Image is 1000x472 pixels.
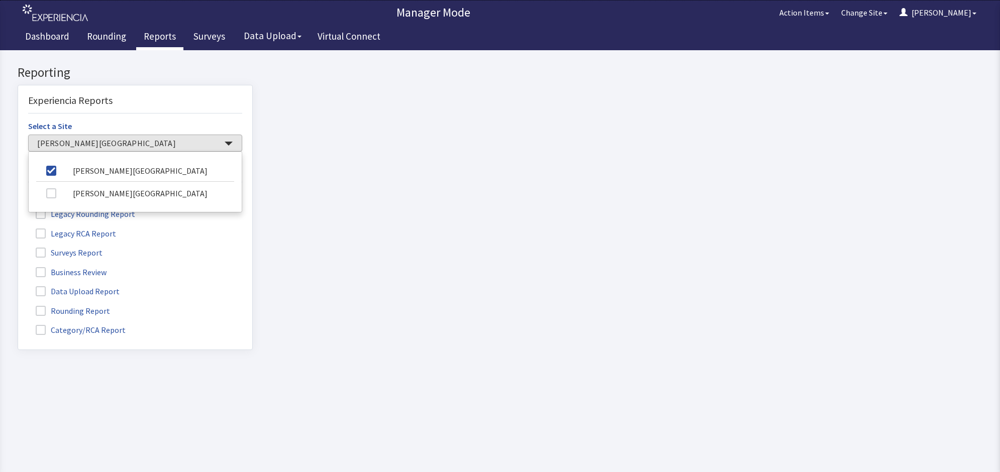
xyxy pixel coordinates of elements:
[893,3,982,23] button: [PERSON_NAME]
[835,3,893,23] button: Change Site
[79,25,134,50] a: Rounding
[238,27,308,45] button: Data Upload
[18,25,77,50] a: Dashboard
[28,70,72,82] label: Select a Site
[28,84,242,101] button: [PERSON_NAME][GEOGRAPHIC_DATA]
[136,25,183,50] a: Reports
[28,157,145,170] label: Legacy Rounding Report
[28,273,136,286] label: Category/RCA Report
[186,25,233,50] a: Surveys
[28,176,126,189] label: Legacy RCA Report
[36,132,234,154] a: [PERSON_NAME][GEOGRAPHIC_DATA]
[18,16,253,30] h2: Reporting
[28,215,117,228] label: Business Review
[28,195,113,208] label: Surveys Report
[37,87,223,99] span: [PERSON_NAME][GEOGRAPHIC_DATA]
[310,25,388,50] a: Virtual Connect
[773,3,835,23] button: Action Items
[28,43,242,63] div: Experiencia Reports
[23,5,88,21] img: experiencia_logo.png
[28,234,130,247] label: Data Upload Report
[93,5,773,21] p: Manager Mode
[36,109,234,132] a: [PERSON_NAME][GEOGRAPHIC_DATA]
[28,254,120,267] label: Rounding Report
